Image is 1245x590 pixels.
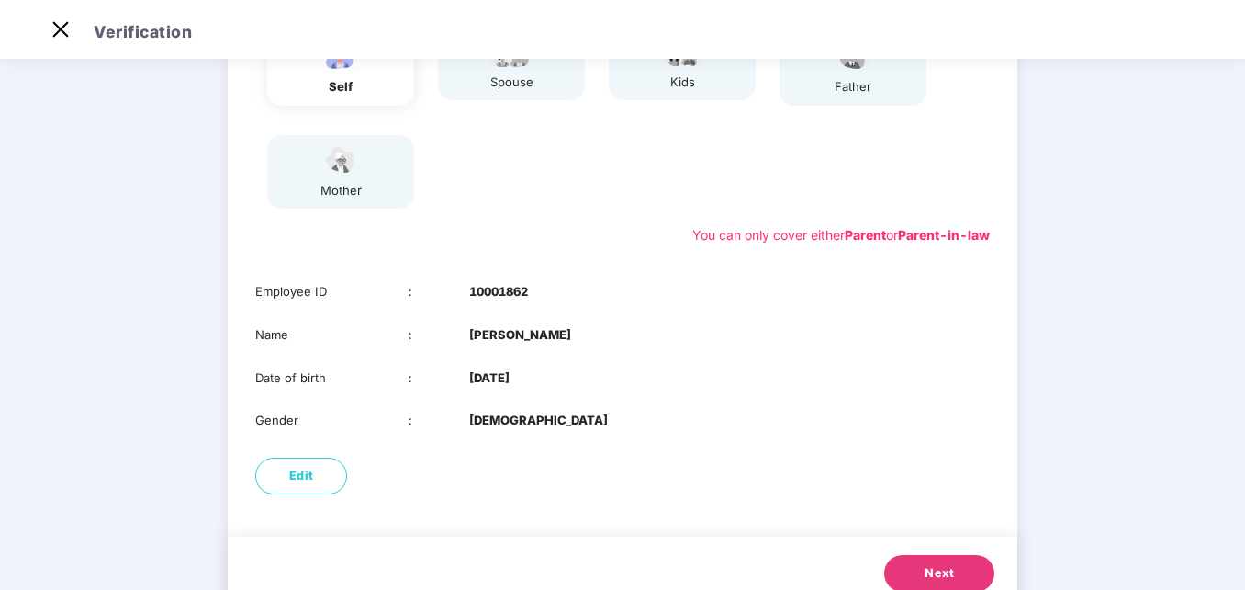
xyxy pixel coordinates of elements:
[845,227,886,243] b: Parent
[289,467,314,485] span: Edit
[255,458,347,494] button: Edit
[488,73,534,92] div: spouse
[692,225,990,245] div: You can only cover either or
[469,369,510,388] b: [DATE]
[925,564,954,583] span: Next
[898,227,990,243] b: Parent-in-law
[469,282,528,301] b: 10001862
[409,369,470,388] div: :
[318,77,364,96] div: self
[255,325,409,345] div: Name
[318,181,364,200] div: mother
[255,369,409,388] div: Date of birth
[255,411,409,430] div: Gender
[318,144,364,176] img: svg+xml;base64,PHN2ZyB4bWxucz0iaHR0cDovL3d3dy53My5vcmcvMjAwMC9zdmciIHdpZHRoPSI1NCIgaGVpZ2h0PSIzOC...
[255,282,409,301] div: Employee ID
[469,325,571,345] b: [PERSON_NAME]
[469,411,608,430] b: [DEMOGRAPHIC_DATA]
[830,77,876,96] div: father
[409,411,470,430] div: :
[409,282,470,301] div: :
[659,73,705,92] div: kids
[409,325,470,345] div: :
